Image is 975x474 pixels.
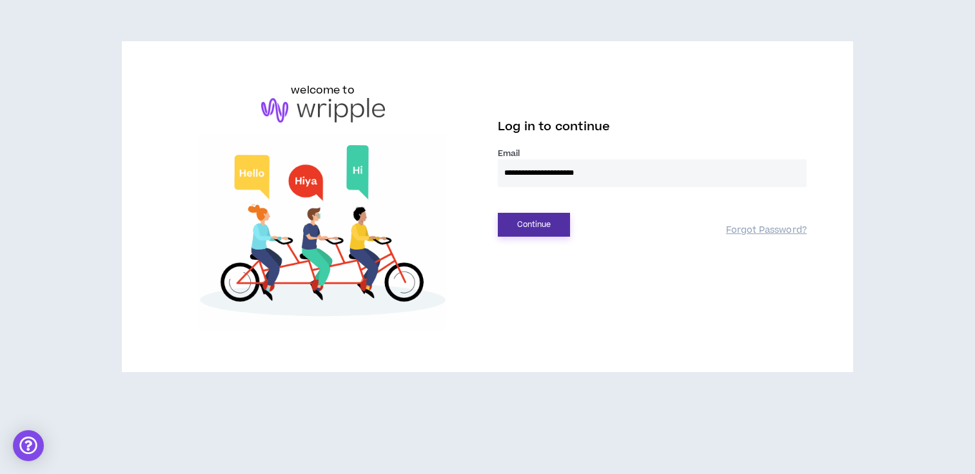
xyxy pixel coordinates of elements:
button: Continue [498,213,570,237]
label: Email [498,148,807,159]
span: Log in to continue [498,119,610,135]
img: logo-brand.png [261,98,385,123]
div: Open Intercom Messenger [13,430,44,461]
a: Forgot Password? [726,224,807,237]
img: Welcome to Wripple [168,135,477,331]
h6: welcome to [291,83,355,98]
